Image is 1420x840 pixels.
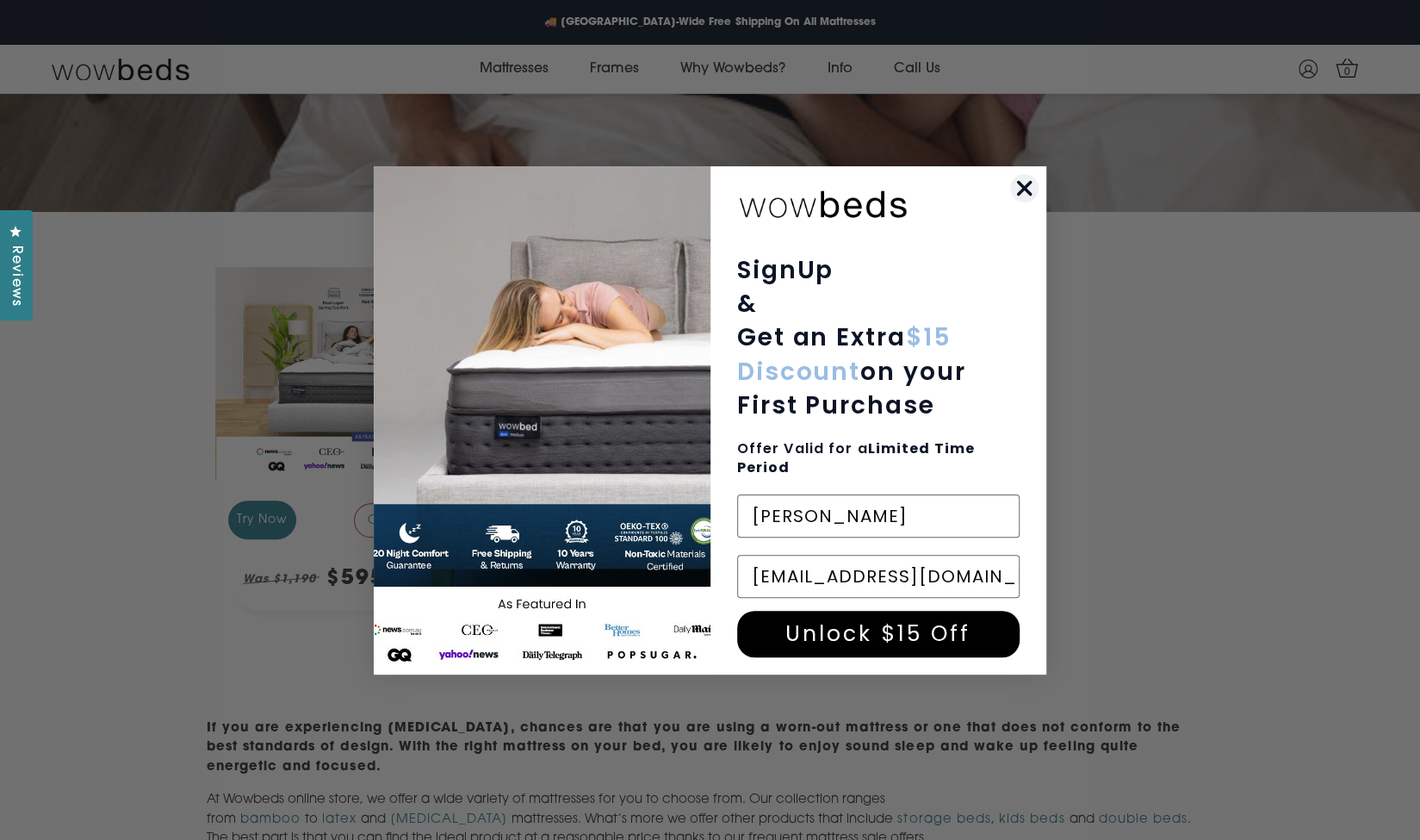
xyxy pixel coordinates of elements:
[737,611,1020,657] button: Unlock $15 Off
[374,166,710,675] img: 654b37c0-041b-4dc1-9035-2cedd1fa2a67.jpeg
[737,178,909,227] img: wowbeds-logo-2
[4,246,27,307] span: Reviews
[737,287,758,320] span: &
[737,320,952,388] span: $15 Discount
[737,439,976,477] span: Offer Valid for a
[737,320,966,421] span: Get an Extra on your First Purchase
[737,253,834,287] span: SignUp
[737,555,1020,598] input: Enter Your Email Address
[1009,173,1039,203] button: Close dialog
[737,495,1020,538] input: First Name
[737,439,976,477] span: Limited Time Period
